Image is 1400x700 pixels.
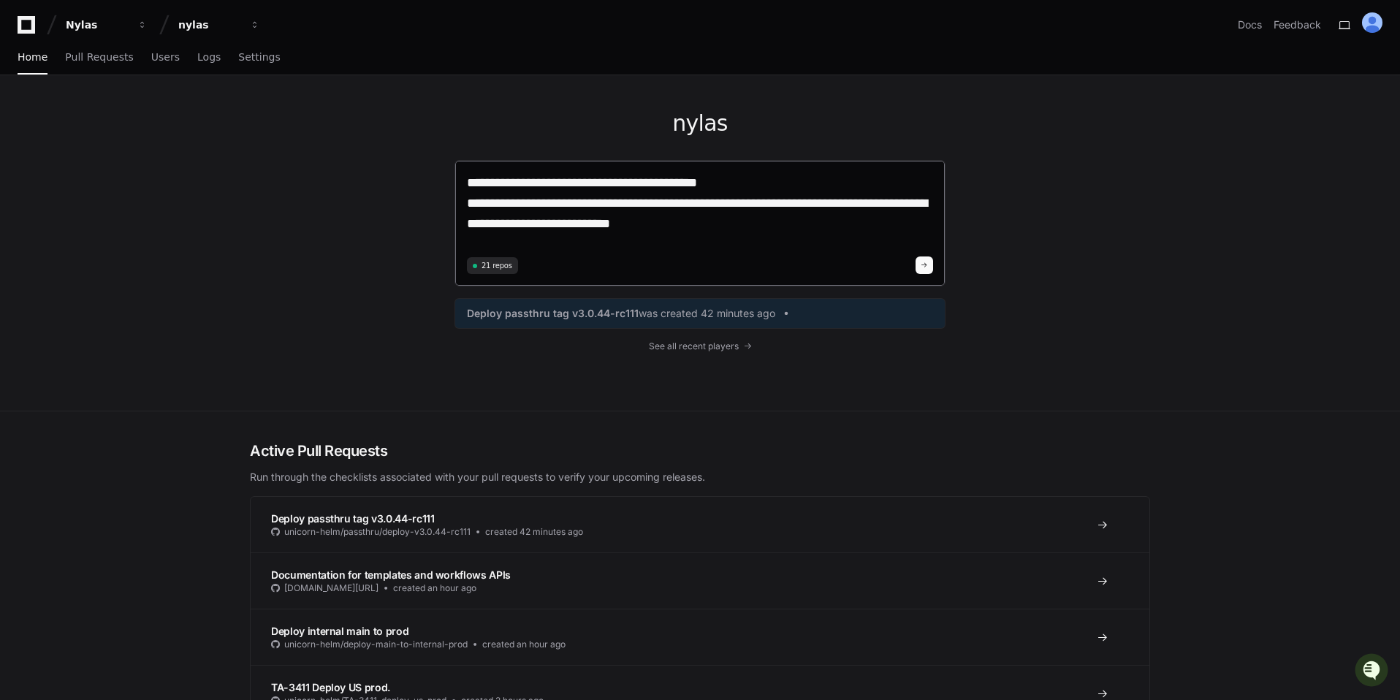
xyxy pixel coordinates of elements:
[250,470,1150,484] p: Run through the checklists associated with your pull requests to verify your upcoming releases.
[238,41,280,75] a: Settings
[197,41,221,75] a: Logs
[284,526,471,538] span: unicorn-helm/passthru/deploy-v3.0.44-rc111
[65,41,133,75] a: Pull Requests
[15,58,266,82] div: Welcome
[485,526,583,538] span: created 42 minutes ago
[467,306,933,321] a: Deploy passthru tag v3.0.44-rc111was created 42 minutes ago
[284,639,468,650] span: unicorn-helm/deploy-main-to-internal-prod
[271,681,390,693] span: TA-3411 Deploy US prod.
[145,153,177,164] span: Pylon
[250,441,1150,461] h2: Active Pull Requests
[18,41,47,75] a: Home
[649,341,739,352] span: See all recent players
[251,609,1149,665] a: Deploy internal main to produnicorn-helm/deploy-main-to-internal-prodcreated an hour ago
[454,341,946,352] a: See all recent players
[1238,18,1262,32] a: Docs
[151,41,180,75] a: Users
[197,53,221,61] span: Logs
[639,306,775,321] span: was created 42 minutes ago
[238,53,280,61] span: Settings
[15,109,41,135] img: 1756235613930-3d25f9e4-fa56-45dd-b3ad-e072dfbd1548
[50,123,185,135] div: We're available if you need us!
[271,568,511,581] span: Documentation for templates and workflows APIs
[248,113,266,131] button: Start new chat
[1362,12,1382,33] img: ALV-UjXdkCaxG7Ha6Z-zDHMTEPqXMlNFMnpHuOo2CVUViR2iaDDte_9HYgjrRZ0zHLyLySWwoP3Esd7mb4Ah-olhw-DLkFEvG...
[50,109,240,123] div: Start new chat
[1353,652,1393,691] iframe: Open customer support
[482,639,566,650] span: created an hour ago
[15,15,44,44] img: PlayerZero
[66,18,129,32] div: Nylas
[151,53,180,61] span: Users
[178,18,241,32] div: nylas
[467,306,639,321] span: Deploy passthru tag v3.0.44-rc111
[271,512,434,525] span: Deploy passthru tag v3.0.44-rc111
[65,53,133,61] span: Pull Requests
[60,12,153,38] button: Nylas
[103,153,177,164] a: Powered byPylon
[271,625,408,637] span: Deploy internal main to prod
[251,552,1149,609] a: Documentation for templates and workflows APIs[DOMAIN_NAME][URL]created an hour ago
[482,260,512,271] span: 21 repos
[251,497,1149,552] a: Deploy passthru tag v3.0.44-rc111unicorn-helm/passthru/deploy-v3.0.44-rc111created 42 minutes ago
[454,110,946,137] h1: nylas
[18,53,47,61] span: Home
[172,12,266,38] button: nylas
[393,582,476,594] span: created an hour ago
[1274,18,1321,32] button: Feedback
[284,582,378,594] span: [DOMAIN_NAME][URL]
